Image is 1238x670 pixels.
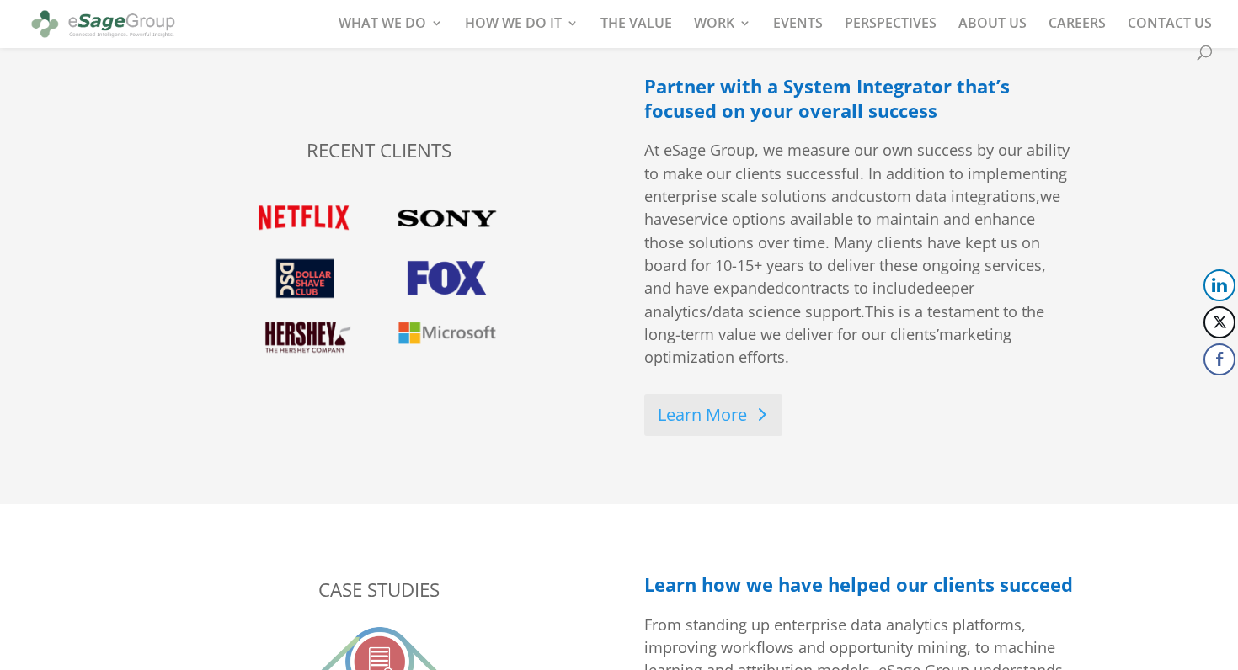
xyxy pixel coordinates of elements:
[784,278,925,298] span: contracts to include
[164,581,594,599] p: CASE STUDIES
[465,17,579,45] a: HOW WE DO IT
[644,301,1044,344] span: This is a testament to the long-term value we deliver for our clients’
[858,186,1040,206] span: custom data integrations,
[1049,17,1106,45] a: CAREERS
[845,17,937,45] a: PERSPECTIVES
[644,572,1074,605] h3: Learn how we have helped our clients succeed
[29,3,178,44] img: eSage Group
[644,209,1046,298] span: service options available to maintain and enhance those solutions over time. Many clients have ke...
[694,17,751,45] a: WORK
[1203,269,1235,301] button: LinkedIn Share
[600,17,672,45] a: THE VALUE
[1203,306,1235,338] button: Twitter Share
[644,74,1074,130] h3: Partner with a System Integrator that’s focused on your overall success
[164,141,594,160] p: RECENT CLIENTS
[1128,17,1212,45] a: CONTACT US
[644,140,1070,183] span: At eSage Group, we measure our own success by our ability to make our clients successful
[1203,343,1235,375] button: Facebook Share
[773,17,823,45] a: EVENTS
[644,394,782,436] a: Learn More
[644,278,974,321] span: deeper analytics/data science support.
[958,17,1027,45] a: ABOUT US
[339,17,443,45] a: WHAT WE DO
